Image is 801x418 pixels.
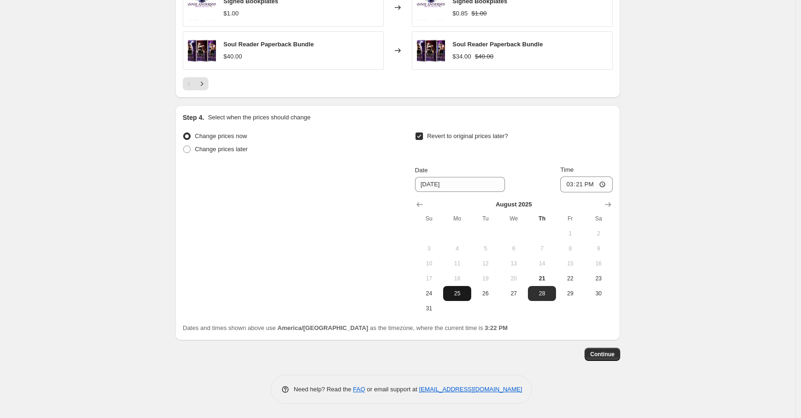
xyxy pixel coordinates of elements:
[485,324,508,331] b: 3:22 PM
[475,245,496,252] span: 5
[415,177,505,192] input: 8/21/2025
[471,256,499,271] button: Tuesday August 12 2025
[588,260,609,267] span: 16
[475,52,494,61] strike: $40.00
[208,113,311,122] p: Select when the prices should change
[528,271,556,286] button: Today Thursday August 21 2025
[588,215,609,222] span: Sa
[413,198,426,211] button: Show previous month, July 2025
[223,9,239,18] div: $1.00
[223,52,242,61] div: $40.00
[560,275,580,282] span: 22
[472,9,487,18] strike: $1.00
[532,245,552,252] span: 7
[504,275,524,282] span: 20
[183,113,204,122] h2: Step 4.
[443,241,471,256] button: Monday August 4 2025
[590,351,615,358] span: Continue
[471,241,499,256] button: Tuesday August 5 2025
[556,286,584,301] button: Friday August 29 2025
[588,275,609,282] span: 23
[528,286,556,301] button: Thursday August 28 2025
[528,256,556,271] button: Thursday August 14 2025
[585,271,613,286] button: Saturday August 23 2025
[417,37,445,65] img: SRShopifyBundle2024_80x.png
[419,260,439,267] span: 10
[471,286,499,301] button: Tuesday August 26 2025
[585,226,613,241] button: Saturday August 2 2025
[447,245,467,252] span: 4
[556,256,584,271] button: Friday August 15 2025
[447,260,467,267] span: 11
[532,290,552,297] span: 28
[585,286,613,301] button: Saturday August 30 2025
[560,260,580,267] span: 15
[277,324,368,331] b: America/[GEOGRAPHIC_DATA]
[475,260,496,267] span: 12
[475,290,496,297] span: 26
[419,245,439,252] span: 3
[447,215,467,222] span: Mo
[500,241,528,256] button: Wednesday August 6 2025
[419,386,522,393] a: [EMAIL_ADDRESS][DOMAIN_NAME]
[195,132,247,139] span: Change prices now
[500,271,528,286] button: Wednesday August 20 2025
[532,275,552,282] span: 21
[500,286,528,301] button: Wednesday August 27 2025
[556,211,584,226] th: Friday
[475,275,496,282] span: 19
[419,275,439,282] span: 17
[365,386,419,393] span: or email support at
[601,198,615,211] button: Show next month, September 2025
[560,245,580,252] span: 8
[452,41,543,48] span: Soul Reader Paperback Bundle
[452,9,468,18] div: $0.85
[504,290,524,297] span: 27
[556,241,584,256] button: Friday August 8 2025
[504,260,524,267] span: 13
[585,256,613,271] button: Saturday August 16 2025
[415,167,428,174] span: Date
[471,211,499,226] th: Tuesday
[585,211,613,226] th: Saturday
[588,230,609,237] span: 2
[471,271,499,286] button: Tuesday August 19 2025
[504,215,524,222] span: We
[195,77,208,90] button: Next
[585,241,613,256] button: Saturday August 9 2025
[443,256,471,271] button: Monday August 11 2025
[532,260,552,267] span: 14
[528,241,556,256] button: Thursday August 7 2025
[560,176,613,192] input: 12:00
[419,290,439,297] span: 24
[415,256,443,271] button: Sunday August 10 2025
[588,290,609,297] span: 30
[504,245,524,252] span: 6
[556,271,584,286] button: Friday August 22 2025
[415,271,443,286] button: Sunday August 17 2025
[556,226,584,241] button: Friday August 1 2025
[294,386,353,393] span: Need help? Read the
[560,230,580,237] span: 1
[415,241,443,256] button: Sunday August 3 2025
[195,146,248,153] span: Change prices later
[588,245,609,252] span: 9
[500,256,528,271] button: Wednesday August 13 2025
[223,41,314,48] span: Soul Reader Paperback Bundle
[415,211,443,226] th: Sunday
[443,271,471,286] button: Monday August 18 2025
[447,290,467,297] span: 25
[415,301,443,316] button: Sunday August 31 2025
[183,77,208,90] nav: Pagination
[560,290,580,297] span: 29
[415,286,443,301] button: Sunday August 24 2025
[560,166,573,173] span: Time
[419,215,439,222] span: Su
[585,348,620,361] button: Continue
[475,215,496,222] span: Tu
[443,211,471,226] th: Monday
[427,132,508,139] span: Revert to original prices later?
[183,324,508,331] span: Dates and times shown above use as the timezone, where the current time is
[353,386,365,393] a: FAQ
[528,211,556,226] th: Thursday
